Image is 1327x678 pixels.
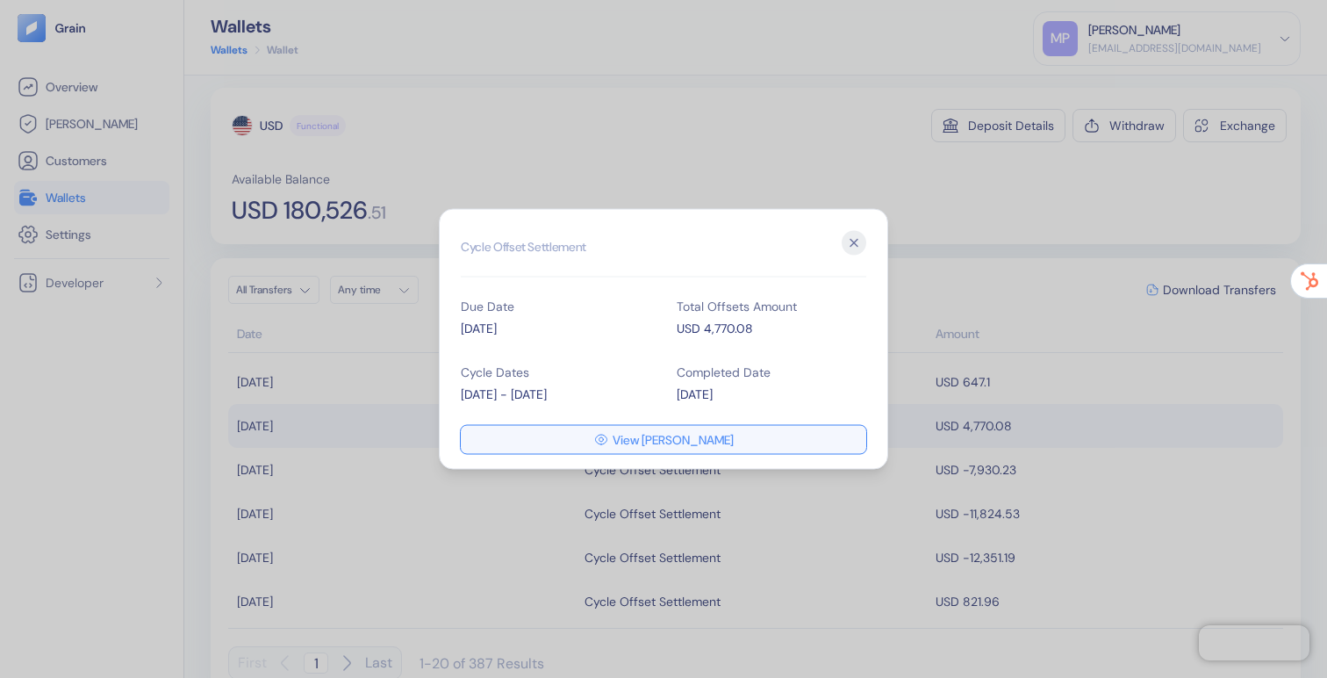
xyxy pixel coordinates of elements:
[461,366,650,379] div: Cycle Dates
[461,426,866,454] button: View [PERSON_NAME]
[677,320,866,338] div: USD 4,770.08
[677,300,866,313] div: Total Offsets Amount
[613,434,734,446] span: View [PERSON_NAME]
[461,320,650,338] div: [DATE]
[461,300,650,313] div: Due Date
[461,231,866,278] h2: Cycle Offset Settlement
[677,366,866,379] div: Completed Date
[461,386,650,404] div: [DATE] - [DATE]
[677,386,866,404] div: [DATE]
